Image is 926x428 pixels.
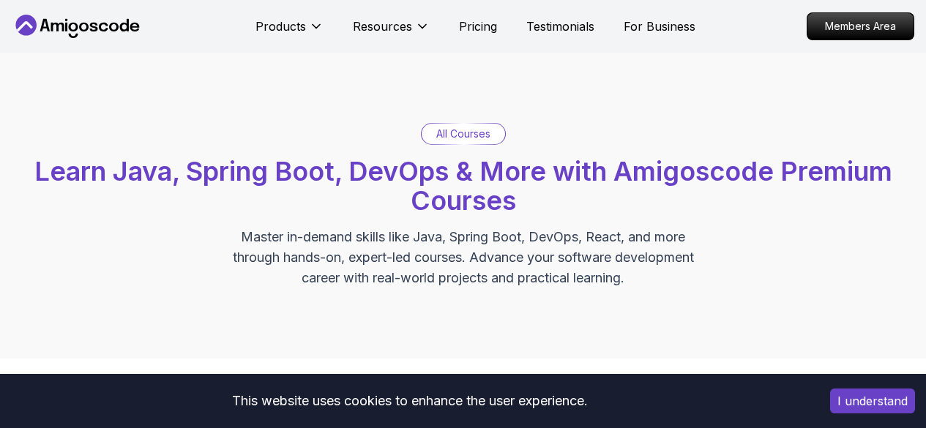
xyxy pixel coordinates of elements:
button: Products [255,18,324,47]
a: Testimonials [526,18,594,35]
p: All Courses [436,127,490,141]
button: Accept cookies [830,388,915,413]
a: For Business [624,18,695,35]
a: Pricing [459,18,497,35]
p: Products [255,18,306,35]
a: Members Area [807,12,914,40]
span: Learn Java, Spring Boot, DevOps & More with Amigoscode Premium Courses [34,155,892,217]
p: Master in-demand skills like Java, Spring Boot, DevOps, React, and more through hands-on, expert-... [217,227,709,288]
p: Resources [353,18,412,35]
p: Members Area [807,13,914,40]
button: Resources [353,18,430,47]
div: This website uses cookies to enhance the user experience. [11,385,808,417]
